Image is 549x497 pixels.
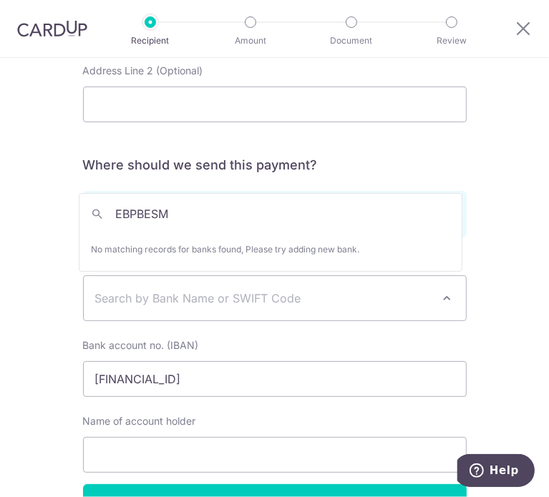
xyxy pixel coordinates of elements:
p: Document [323,34,380,48]
span: Help [32,10,62,23]
iframe: Opens a widget where you can find more information [457,454,535,490]
p: Recipient [122,34,179,48]
h5: Where should we send this payment? [83,157,467,174]
label: Address Line 2 (Optional) [83,64,203,78]
span: Search by Bank Name or SWIFT Code [95,290,432,307]
label: Name of account holder [83,414,196,428]
label: Bank account no. (IBAN) [83,338,199,353]
span: No matching records for banks found, Please try adding new bank. [91,242,450,257]
img: CardUp [17,20,87,37]
p: Amount [222,34,279,48]
p: Review [423,34,480,48]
